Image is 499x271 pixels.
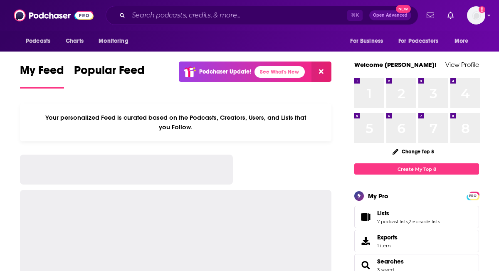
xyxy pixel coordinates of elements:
span: 1 item [377,243,398,249]
span: Logged in as jwong [467,6,485,25]
div: Your personalized Feed is curated based on the Podcasts, Creators, Users, and Lists that you Follow. [20,103,331,141]
button: open menu [93,33,139,49]
button: open menu [20,33,61,49]
span: Charts [66,35,84,47]
a: Charts [60,33,89,49]
a: 7 podcast lists [377,219,408,224]
p: Podchaser Update! [199,68,251,75]
span: For Podcasters [398,35,438,47]
a: Lists [357,211,374,223]
a: Show notifications dropdown [423,8,437,22]
button: Show profile menu [467,6,485,25]
a: Popular Feed [74,63,145,89]
span: For Business [350,35,383,47]
a: View Profile [445,61,479,69]
a: PRO [468,192,478,199]
span: Podcasts [26,35,50,47]
span: My Feed [20,63,64,82]
a: Exports [354,230,479,252]
button: open menu [393,33,450,49]
button: open menu [449,33,479,49]
button: open menu [344,33,393,49]
span: Exports [377,234,398,241]
input: Search podcasts, credits, & more... [128,9,347,22]
span: Lists [354,206,479,228]
a: Show notifications dropdown [444,8,457,22]
span: Exports [357,235,374,247]
img: User Profile [467,6,485,25]
a: Create My Top 8 [354,163,479,175]
div: Search podcasts, credits, & more... [106,6,418,25]
span: More [455,35,469,47]
a: 2 episode lists [409,219,440,224]
a: Searches [377,258,404,265]
button: Change Top 8 [388,146,439,157]
span: Popular Feed [74,63,145,82]
a: My Feed [20,63,64,89]
a: Searches [357,259,374,271]
span: New [396,5,411,13]
button: Open AdvancedNew [369,10,411,20]
img: Podchaser - Follow, Share and Rate Podcasts [14,7,94,23]
span: Open Advanced [373,13,408,17]
a: See What's New [254,66,305,78]
span: Lists [377,209,389,217]
span: PRO [468,193,478,199]
span: ⌘ K [347,10,363,21]
a: Welcome [PERSON_NAME]! [354,61,437,69]
a: Lists [377,209,440,217]
div: My Pro [368,192,388,200]
span: Monitoring [99,35,128,47]
svg: Add a profile image [479,6,485,13]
